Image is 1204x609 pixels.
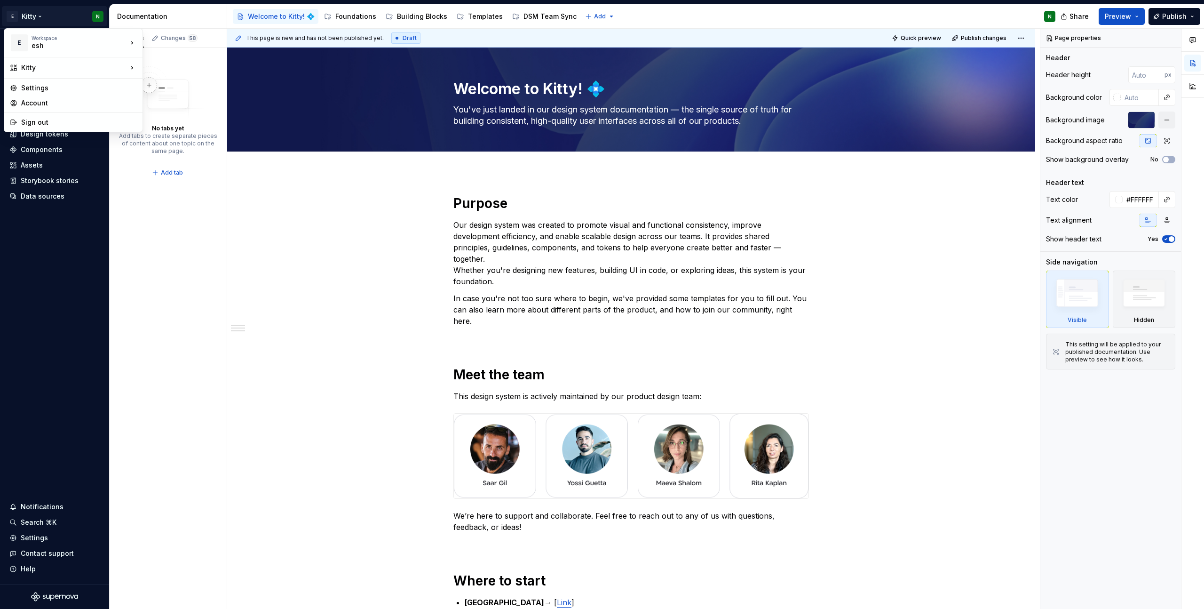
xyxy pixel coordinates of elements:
div: Account [21,98,137,108]
div: Settings [21,83,137,93]
div: Workspace [32,35,127,41]
div: E [11,34,28,51]
div: Sign out [21,118,137,127]
div: Kitty [21,63,127,72]
div: esh [32,41,111,50]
